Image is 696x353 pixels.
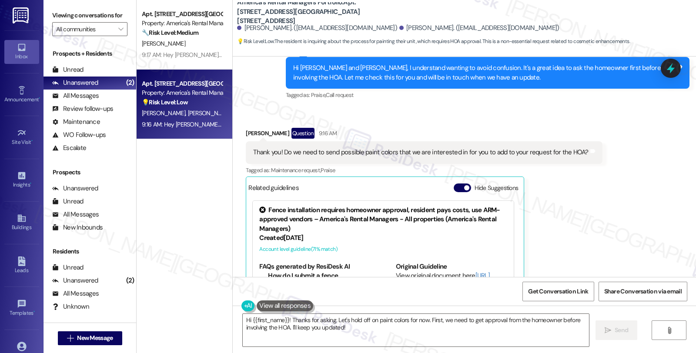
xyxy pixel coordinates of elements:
span: Share Conversation via email [604,287,682,296]
div: All Messages [52,210,99,219]
a: Site Visit • [4,126,39,149]
div: Review follow-ups [52,104,113,113]
span: • [31,138,33,144]
span: Praise [321,167,335,174]
div: Thank you! Do we need to send possible paint colors that we are interested in for you to add to y... [253,148,588,157]
input: All communities [56,22,114,36]
div: [PERSON_NAME]. ([EMAIL_ADDRESS][DOMAIN_NAME]) [399,23,559,33]
div: [PERSON_NAME]. ([EMAIL_ADDRESS][DOMAIN_NAME]) [237,23,397,33]
span: • [39,95,40,101]
div: Hi [PERSON_NAME] and [PERSON_NAME], I understand wanting to avoid confusion. It's a great idea to... [293,63,676,82]
textarea: Hi {{first_name}}! Thanks for asking. Let's hold off on paint colors for now. First, we need to g... [243,314,589,346]
label: Hide Suggestions [475,183,519,193]
button: Send [596,320,638,340]
i:  [605,327,611,334]
span: Maintenance request , [271,167,321,174]
div: Tagged as: [246,164,602,176]
span: Praise , [311,91,326,99]
div: Unanswered [52,276,98,285]
a: Inbox [4,40,39,63]
img: ResiDesk Logo [13,7,30,23]
div: Tagged as: [286,89,689,101]
span: • [30,180,31,186]
strong: 💡 Risk Level: Low [142,98,188,106]
div: Related guidelines [248,183,299,196]
div: 9:16 AM: Hey [PERSON_NAME] and [PERSON_NAME], we appreciate your text! We'll be back at 11AM to h... [142,120,564,128]
div: Property: America's Rental Managers Portfolio [142,19,222,28]
strong: 💡 Risk Level: Low [237,38,274,45]
span: [PERSON_NAME] [142,109,188,117]
span: New Message [77,333,113,343]
a: Leads [4,254,39,277]
div: Apt. [STREET_ADDRESS][GEOGRAPHIC_DATA][PERSON_NAME][STREET_ADDRESS][PERSON_NAME] [142,10,222,19]
div: Fence installation requires homeowner approval, resident pays costs, use ARM-approved vendors – A... [259,206,507,233]
i:  [67,335,74,342]
div: 9:17 AM: Hey [PERSON_NAME], glad to hear the microwave was delivered! Were you able to test it an... [142,51,450,59]
i:  [666,327,673,334]
div: Property: America's Rental Managers Portfolio [142,88,222,97]
a: Insights • [4,168,39,192]
div: Created [DATE] [259,233,507,243]
span: [PERSON_NAME] [142,40,185,47]
span: Call request [326,91,353,99]
div: 9:16 AM [317,129,337,138]
div: (2) [124,76,137,90]
div: Escalate [52,143,86,153]
a: Templates • [4,296,39,320]
div: WO Follow-ups [52,130,106,140]
button: Get Conversation Link [522,282,594,301]
div: All Messages [52,91,99,100]
strong: 🔧 Risk Level: Medium [142,29,198,37]
span: : The resident is inquiring about the process for painting their unit, which requires HOA approva... [237,37,630,46]
b: FAQs generated by ResiDesk AI [259,262,350,271]
div: Unanswered [52,78,98,87]
b: Original Guideline [396,262,447,271]
div: Unread [52,65,84,74]
div: Unread [52,263,84,272]
div: Residents [43,247,136,256]
div: Unanswered [52,184,98,193]
div: (2) [124,274,137,287]
button: New Message [58,331,122,345]
div: Account level guideline ( 71 % match) [259,245,507,254]
span: [PERSON_NAME] [188,109,231,117]
div: View original document here [396,271,508,290]
button: Share Conversation via email [599,282,687,301]
span: Get Conversation Link [528,287,588,296]
i:  [118,26,123,33]
li: How do I submit a fence installation request? [268,271,371,290]
div: Apt. [STREET_ADDRESS][GEOGRAPHIC_DATA][STREET_ADDRESS] [142,79,222,88]
label: Viewing conversations for [52,9,127,22]
div: Prospects + Residents [43,49,136,58]
span: • [33,309,35,315]
div: All Messages [52,289,99,298]
div: New Inbounds [52,223,103,232]
a: Buildings [4,211,39,234]
div: Question [291,128,315,139]
div: Unread [52,197,84,206]
div: Prospects [43,168,136,177]
div: [PERSON_NAME] [246,128,602,142]
div: Unknown [52,302,89,311]
div: Maintenance [52,117,100,127]
span: Send [615,326,628,335]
